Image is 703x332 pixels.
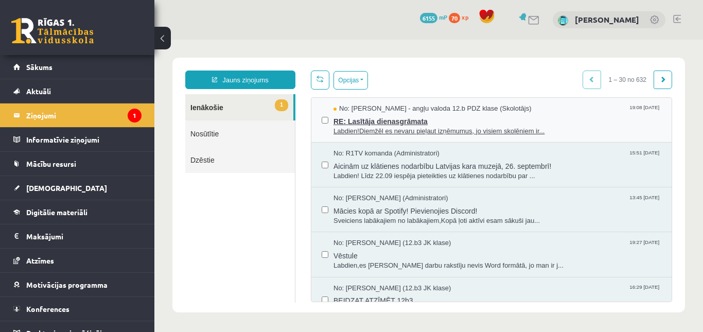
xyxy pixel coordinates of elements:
[13,79,142,103] a: Aktuāli
[462,13,468,21] span: xp
[26,280,108,289] span: Motivācijas programma
[13,249,142,272] a: Atzīmes
[26,183,107,193] span: [DEMOGRAPHIC_DATA]
[420,13,437,23] span: 6155
[179,208,507,221] span: Vēstule
[26,86,51,96] span: Aktuāli
[179,221,507,231] span: Labdien,es [PERSON_NAME] darbu rakstīju nevis Word formātā, jo man ir j...
[26,224,142,248] legend: Maksājumi
[179,109,507,141] a: No: R1TV komanda (Administratori) 15:51 [DATE] Aicinām uz klātienes nodarbību Latvijas kara muzej...
[575,14,639,25] a: [PERSON_NAME]
[13,176,142,200] a: [DEMOGRAPHIC_DATA]
[13,273,142,296] a: Motivācijas programma
[31,81,140,107] a: Nosūtītie
[31,107,140,133] a: Dzēstie
[447,31,500,49] span: 1 – 30 no 632
[179,199,296,208] span: No: [PERSON_NAME] (12.b3 JK klase)
[179,109,285,119] span: No: R1TV komanda (Administratori)
[26,256,54,265] span: Atzīmes
[179,177,507,186] span: Sveiciens labākajiem no labākajiem,Kopā ļoti aktīvi esam sākuši jau...
[179,119,507,132] span: Aicinām uz klātienes nodarbību Latvijas kara muzejā, 26. septembrī!
[26,128,142,151] legend: Informatīvie ziņojumi
[449,13,460,23] span: 70
[26,103,142,127] legend: Ziņojumi
[473,154,507,162] span: 13:45 [DATE]
[179,132,507,142] span: Labdien! Līdz 22.09 iespēja pieteikties uz klātienes nodarbību par ...
[13,224,142,248] a: Maksājumi
[13,152,142,176] a: Mācību resursi
[449,13,473,21] a: 70 xp
[473,244,507,252] span: 16:29 [DATE]
[13,297,142,321] a: Konferences
[26,62,52,72] span: Sākums
[179,164,507,177] span: Mācies kopā ar Spotify! Pievienojies Discord!
[128,109,142,123] i: 1
[179,31,214,50] button: Opcijas
[13,128,142,151] a: Informatīvie ziņojumi
[13,55,142,79] a: Sākums
[26,304,69,313] span: Konferences
[120,60,134,72] span: 1
[558,15,568,26] img: Katrīna Šēnfelde
[179,154,507,186] a: No: [PERSON_NAME] (Administratori) 13:45 [DATE] Mācies kopā ar Spotify! Pievienojies Discord! Sve...
[179,199,507,231] a: No: [PERSON_NAME] (12.b3 JK klase) 19:27 [DATE] Vēstule Labdien,es [PERSON_NAME] darbu rakstīju n...
[13,103,142,127] a: Ziņojumi1
[473,64,507,72] span: 19:08 [DATE]
[439,13,447,21] span: mP
[11,18,94,44] a: Rīgas 1. Tālmācības vidusskola
[473,109,507,117] span: 15:51 [DATE]
[26,207,87,217] span: Digitālie materiāli
[473,199,507,206] span: 19:27 [DATE]
[31,31,141,49] a: Jauns ziņojums
[179,253,507,266] span: BEIDZAT ATZĪMĒT 12b3
[13,200,142,224] a: Digitālie materiāli
[179,244,296,254] span: No: [PERSON_NAME] (12.b3 JK klase)
[179,64,377,74] span: No: [PERSON_NAME] - angļu valoda 12.b PDZ klase (Skolotājs)
[179,244,507,276] a: No: [PERSON_NAME] (12.b3 JK klase) 16:29 [DATE] BEIDZAT ATZĪMĒT 12b3
[179,87,507,97] span: Labdien!Diemžēl es nevaru pieļaut izņēmumus, jo visiem skolēniem ir...
[26,159,76,168] span: Mācību resursi
[420,13,447,21] a: 6155 mP
[179,154,294,164] span: No: [PERSON_NAME] (Administratori)
[31,55,139,81] a: 1Ienākošie
[179,64,507,96] a: No: [PERSON_NAME] - angļu valoda 12.b PDZ klase (Skolotājs) 19:08 [DATE] RE: Lasītāja dienasgrāma...
[179,74,507,87] span: RE: Lasītāja dienasgrāmata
